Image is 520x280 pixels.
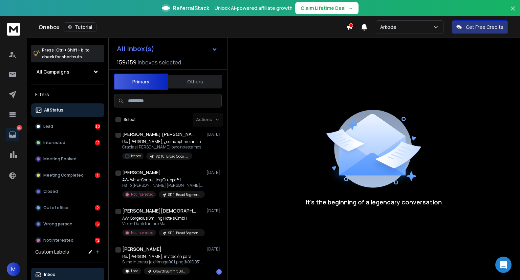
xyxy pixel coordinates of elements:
[207,170,222,175] p: [DATE]
[95,221,100,227] div: 6
[17,125,22,131] p: 64
[131,154,141,159] p: Icebox
[95,124,100,129] div: 30
[55,46,84,54] span: Ctrl + Shift + k
[42,47,90,60] p: Press to check for shortcuts.
[122,221,203,226] p: Vielen Dank für Ihre Mail.
[43,173,84,178] p: Meeting Completed
[122,139,201,144] p: Re: [PERSON_NAME], ¿cómo optimizar sin
[31,201,104,215] button: Out of office2
[168,74,222,89] button: Others
[31,185,104,198] button: Closed
[153,269,186,274] p: Growth Summit Directores mkt
[95,140,100,145] div: 12
[122,216,203,221] p: AW: Gorgeous Smiling Hotels GmbH
[348,5,353,12] span: →
[508,4,517,20] button: Close banner
[122,131,197,138] h1: [PERSON_NAME] [PERSON_NAME] Juarez
[35,248,69,255] h3: Custom Labels
[131,268,138,274] p: Lead
[380,24,399,31] p: Arkode
[306,197,442,207] p: It’s the beginning of a legendary conversation
[216,269,222,275] div: 1
[43,124,53,129] p: Lead
[114,74,168,90] button: Primary
[122,254,203,259] p: Re: [PERSON_NAME], invitación para
[37,68,69,75] h1: All Campaigns
[31,120,104,133] button: Lead30
[39,22,346,32] div: Onebox
[95,205,100,211] div: 2
[31,217,104,231] button: Wrong person6
[156,154,188,159] p: VD 10: Broad Odoo_Campaign - ARKODE
[122,259,203,265] p: Si me interesa [cid:image001.png@01DB31CE.3B9CAFF0] De:
[95,173,100,178] div: 1
[138,58,181,66] h3: Inboxes selected
[173,4,209,12] span: ReferralStack
[168,192,201,197] p: SD 1: Broad Segment_Germany - ARKODE
[95,238,100,243] div: 12
[6,128,19,141] a: 64
[43,140,65,145] p: Interested
[124,117,136,122] label: Select
[452,20,508,34] button: Get Free Credits
[207,132,222,137] p: [DATE]
[31,90,104,99] h3: Filters
[207,246,222,252] p: [DATE]
[122,246,161,253] h1: [PERSON_NAME]
[64,22,96,32] button: Tutorial
[31,152,104,166] button: Meeting Booked
[7,262,20,276] button: M
[122,169,161,176] h1: [PERSON_NAME]
[122,183,203,188] p: Hallo [PERSON_NAME] [PERSON_NAME], da wir
[43,156,77,162] p: Meeting Booked
[466,24,503,31] p: Get Free Credits
[117,58,136,66] span: 159 / 159
[495,257,512,273] div: Open Intercom Messenger
[131,192,153,197] p: Not Interested
[43,238,73,243] p: Not Interested
[295,2,359,14] button: Claim Lifetime Deal→
[43,189,58,194] p: Closed
[31,168,104,182] button: Meeting Completed1
[215,5,292,12] p: Unlock AI-powered affiliate growth
[44,272,55,277] p: Inbox
[31,234,104,247] button: Not Interested12
[44,107,63,113] p: All Status
[43,221,72,227] p: Wrong person
[111,42,223,56] button: All Inbox(s)
[31,136,104,149] button: Interested12
[117,45,154,52] h1: All Inbox(s)
[122,207,197,214] h1: [PERSON_NAME][DEMOGRAPHIC_DATA]
[122,144,201,150] p: Gracias [PERSON_NAME] pero no estamos
[31,65,104,79] button: All Campaigns
[131,230,153,235] p: Not Interested
[122,177,203,183] p: AW: Welke Consulting Gruppe® |
[207,208,222,214] p: [DATE]
[31,103,104,117] button: All Status
[168,231,201,236] p: SD 1: Broad Segment_Germany - ARKODE
[43,205,68,211] p: Out of office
